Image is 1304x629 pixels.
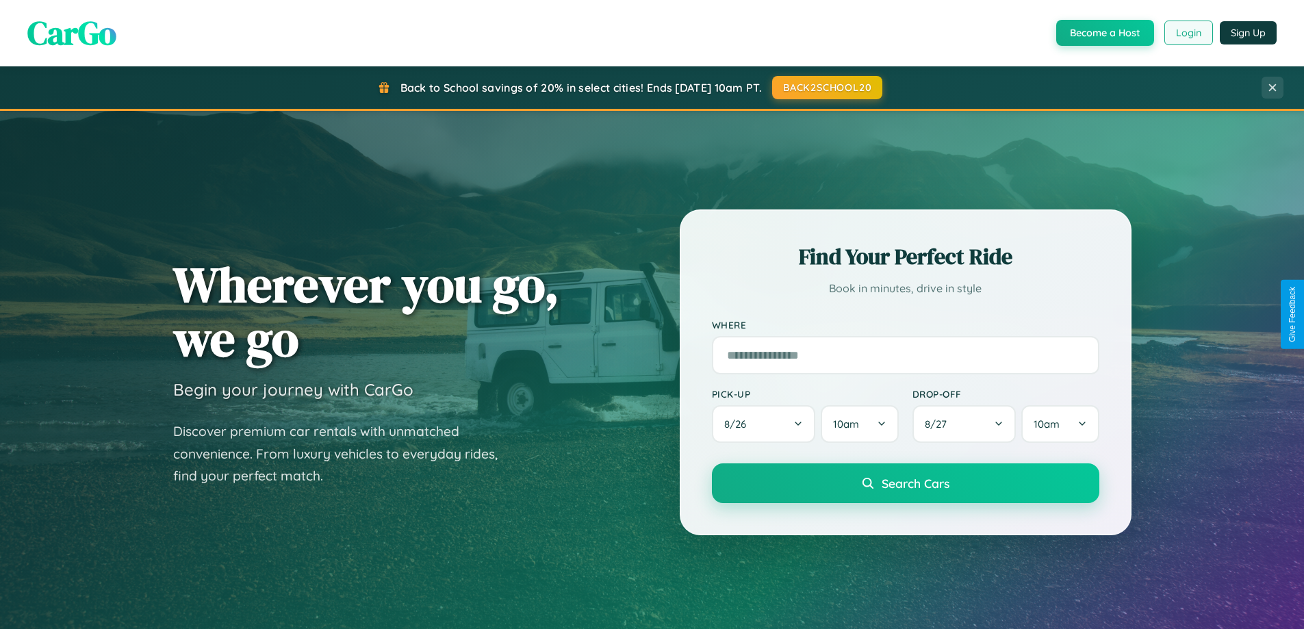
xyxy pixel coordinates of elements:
button: 8/27 [912,405,1017,443]
span: Back to School savings of 20% in select cities! Ends [DATE] 10am PT. [400,81,762,94]
label: Where [712,319,1099,331]
button: 8/26 [712,405,816,443]
p: Book in minutes, drive in style [712,279,1099,298]
div: Give Feedback [1288,287,1297,342]
button: 10am [1021,405,1099,443]
span: 8 / 27 [925,418,954,431]
button: Become a Host [1056,20,1154,46]
span: 10am [1034,418,1060,431]
label: Pick-up [712,388,899,400]
span: CarGo [27,10,116,55]
h3: Begin your journey with CarGo [173,379,413,400]
span: 10am [833,418,859,431]
span: 8 / 26 [724,418,753,431]
button: 10am [821,405,898,443]
p: Discover premium car rentals with unmatched convenience. From luxury vehicles to everyday rides, ... [173,420,515,487]
button: Login [1164,21,1213,45]
button: Search Cars [712,463,1099,503]
span: Search Cars [882,476,949,491]
label: Drop-off [912,388,1099,400]
button: Sign Up [1220,21,1277,44]
h1: Wherever you go, we go [173,257,559,365]
button: BACK2SCHOOL20 [772,76,882,99]
h2: Find Your Perfect Ride [712,242,1099,272]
